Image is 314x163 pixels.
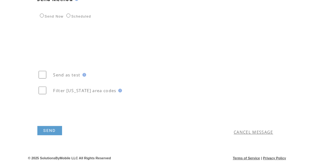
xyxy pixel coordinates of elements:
span: Filter [US_STATE] area codes [53,88,116,93]
input: Send Now [40,14,44,18]
a: SEND [37,126,62,135]
label: Scheduled [65,14,91,18]
a: Terms of Service [233,156,260,160]
label: Send Now [38,14,64,18]
a: Privacy Policy [263,156,286,160]
span: © 2025 SolutionsByMobile LLC All Rights Reserved [28,156,111,160]
img: help.gif [81,73,86,77]
input: Scheduled [66,14,70,18]
img: help.gif [116,89,122,92]
a: CANCEL MESSAGE [234,129,273,135]
span: | [261,156,262,160]
span: Send as test [53,72,81,78]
